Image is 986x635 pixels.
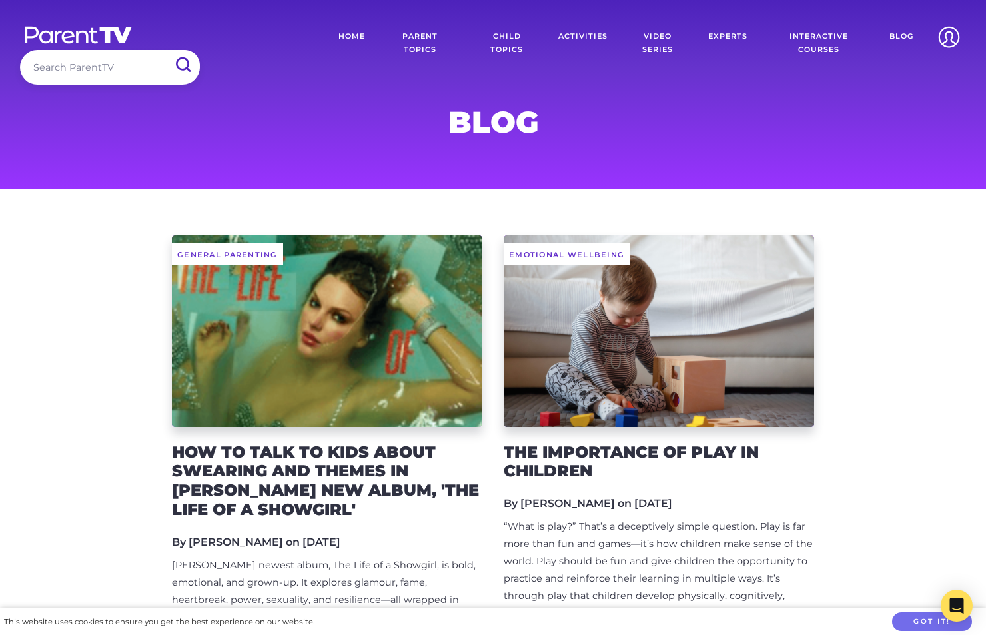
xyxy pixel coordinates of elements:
div: “What is play?” That’s a deceptively simple question. Play is far more than fun and games—it’s ho... [504,518,814,622]
a: Video Series [618,20,698,67]
h5: By [PERSON_NAME] on [DATE] [172,536,482,548]
button: Got it! [892,612,972,632]
a: Parent Topics [375,20,465,67]
h5: By [PERSON_NAME] on [DATE] [504,497,814,510]
h2: How to Talk to Kids About Swearing and Themes in [PERSON_NAME] new Album, 'The Life of a Showgirl' [172,443,482,520]
a: Experts [698,20,757,67]
img: Account [932,20,966,54]
img: parenttv-logo-white.4c85aaf.svg [23,25,133,45]
a: Home [328,20,375,67]
a: Blog [879,20,923,67]
input: Search ParentTV [20,50,200,84]
span: General Parenting [172,243,283,265]
a: Child Topics [466,20,548,67]
span: Emotional Wellbeing [504,243,630,265]
h1: Blog [172,109,814,135]
h2: The importance of play in children [504,443,814,482]
a: Activities [548,20,618,67]
div: This website uses cookies to ensure you get the best experience on our website. [4,615,314,629]
input: Submit [165,50,200,80]
a: Interactive Courses [757,20,879,67]
div: Open Intercom Messenger [941,590,973,622]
